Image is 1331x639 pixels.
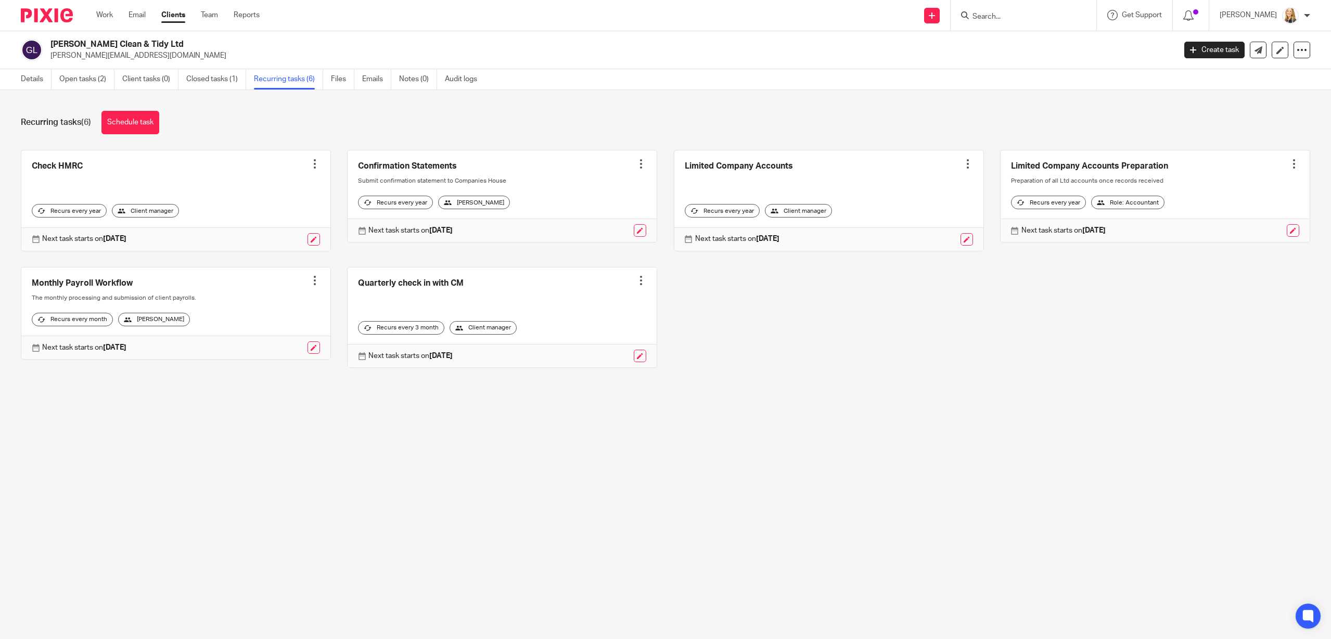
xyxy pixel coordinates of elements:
[103,235,126,242] strong: [DATE]
[358,196,433,209] div: Recurs every year
[32,204,107,218] div: Recurs every year
[1011,196,1086,209] div: Recurs every year
[122,69,178,90] a: Client tasks (0)
[59,69,114,90] a: Open tasks (2)
[21,39,43,61] img: svg%3E
[1091,196,1164,209] div: Role: Accountant
[450,321,517,335] div: Client manager
[254,69,323,90] a: Recurring tasks (6)
[429,352,453,360] strong: [DATE]
[971,12,1065,22] input: Search
[21,8,73,22] img: Pixie
[129,10,146,20] a: Email
[21,69,52,90] a: Details
[685,204,760,218] div: Recurs every year
[429,227,453,234] strong: [DATE]
[368,225,453,236] p: Next task starts on
[101,111,159,134] a: Schedule task
[201,10,218,20] a: Team
[362,69,391,90] a: Emails
[1122,11,1162,19] span: Get Support
[358,321,444,335] div: Recurs every 3 month
[186,69,246,90] a: Closed tasks (1)
[1082,227,1106,234] strong: [DATE]
[234,10,260,20] a: Reports
[42,342,126,353] p: Next task starts on
[42,234,126,244] p: Next task starts on
[21,117,91,128] h1: Recurring tasks
[103,344,126,351] strong: [DATE]
[118,313,190,326] div: [PERSON_NAME]
[438,196,510,209] div: [PERSON_NAME]
[1021,225,1106,236] p: Next task starts on
[368,351,453,361] p: Next task starts on
[1282,7,1299,24] img: Headshot%20White%20Background.jpg
[756,235,779,242] strong: [DATE]
[331,69,354,90] a: Files
[161,10,185,20] a: Clients
[81,118,91,126] span: (6)
[1184,42,1245,58] a: Create task
[1220,10,1277,20] p: [PERSON_NAME]
[32,313,113,326] div: Recurs every month
[445,69,485,90] a: Audit logs
[50,39,945,50] h2: [PERSON_NAME] Clean & Tidy Ltd
[112,204,179,218] div: Client manager
[765,204,832,218] div: Client manager
[695,234,779,244] p: Next task starts on
[96,10,113,20] a: Work
[399,69,437,90] a: Notes (0)
[50,50,1169,61] p: [PERSON_NAME][EMAIL_ADDRESS][DOMAIN_NAME]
